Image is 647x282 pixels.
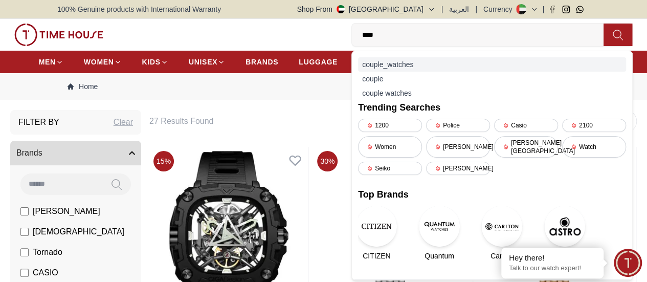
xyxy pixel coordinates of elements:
[490,251,514,261] span: Carlton
[481,206,522,247] img: Carlton
[421,206,458,261] a: QuantumQuantum
[483,4,517,14] div: Currency
[358,206,395,261] a: CITIZENCITIZEN
[189,57,217,67] span: UNISEX
[576,6,584,13] a: Whatsapp
[562,6,570,13] a: Instagram
[33,205,100,218] span: [PERSON_NAME]
[57,73,590,100] nav: Breadcrumb
[246,57,278,67] span: BRANDS
[39,57,56,67] span: MEN
[358,136,422,158] div: Women
[33,267,58,279] span: CASIO
[142,57,161,67] span: KIDS
[114,116,133,128] div: Clear
[426,162,490,175] div: [PERSON_NAME]
[562,119,626,132] div: 2100
[84,53,122,71] a: WOMEN
[494,119,558,132] div: Casio
[544,206,585,247] img: Astro
[337,5,345,13] img: United Arab Emirates
[33,226,124,238] span: [DEMOGRAPHIC_DATA]
[449,4,469,14] button: العربية
[68,81,98,92] a: Home
[509,253,596,263] div: Hey there!
[358,162,422,175] div: Seiko
[358,86,626,100] div: couple watches
[20,248,29,256] input: Tornado
[509,264,596,273] p: Talk to our watch expert!
[246,53,278,71] a: BRANDS
[358,187,626,202] h2: Top Brands
[542,4,544,14] span: |
[153,151,174,171] span: 15 %
[16,147,42,159] span: Brands
[363,251,390,261] span: CITIZEN
[39,53,63,71] a: MEN
[20,228,29,236] input: [DEMOGRAPHIC_DATA]
[358,72,626,86] div: couple
[84,57,114,67] span: WOMEN
[10,141,141,165] button: Brands
[20,207,29,215] input: [PERSON_NAME]
[299,53,338,71] a: LUGGAGE
[33,246,62,258] span: Tornado
[18,116,59,128] h3: Filter By
[425,251,454,261] span: Quantum
[20,269,29,277] input: CASIO
[494,136,558,158] div: [PERSON_NAME][GEOGRAPHIC_DATA]
[358,57,626,72] div: couple_watches
[14,24,103,46] img: ...
[419,206,460,247] img: Quantum
[317,151,338,171] span: 30 %
[189,53,225,71] a: UNISEX
[614,249,642,277] div: Chat Widget
[483,206,521,261] a: CarltonCarlton
[562,136,626,158] div: Watch
[426,119,490,132] div: Police
[546,206,584,261] a: AstroAstro
[149,115,513,127] h6: 27 Results Found
[358,100,626,115] h2: Trending Searches
[57,4,221,14] span: 100% Genuine products with International Warranty
[299,57,338,67] span: LUGGAGE
[548,6,556,13] a: Facebook
[441,4,443,14] span: |
[426,136,490,158] div: [PERSON_NAME]
[356,206,397,247] img: CITIZEN
[475,4,477,14] span: |
[358,119,422,132] div: 1200
[297,4,435,14] button: Shop From[GEOGRAPHIC_DATA]
[142,53,168,71] a: KIDS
